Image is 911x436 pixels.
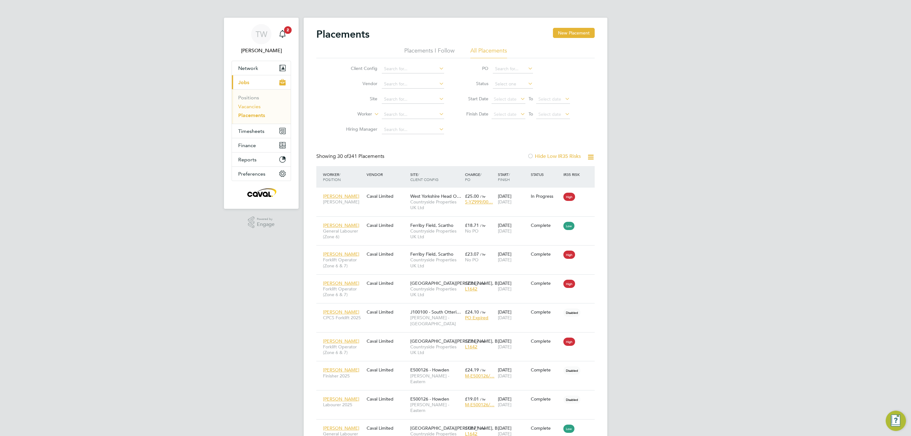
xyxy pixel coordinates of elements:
[337,153,384,159] span: 341 Placements
[496,335,529,353] div: [DATE]
[410,257,462,268] span: Countryside Properties UK Ltd
[465,286,477,292] span: L1642
[498,286,511,292] span: [DATE]
[494,96,517,102] span: Select date
[323,228,363,240] span: General Labourer (Zone 6)
[563,338,575,346] span: High
[382,95,444,104] input: Search for...
[563,251,575,259] span: High
[465,228,479,234] span: No PO
[321,422,595,427] a: [PERSON_NAME]General Labourer (Zone 6)Caval Limited[GEOGRAPHIC_DATA][PERSON_NAME], B…Countryside ...
[365,190,409,202] div: Caval Limited
[321,335,595,340] a: [PERSON_NAME]Forklift Operator (Zone 6 & 7)Caval Limited[GEOGRAPHIC_DATA][PERSON_NAME], B…Country...
[465,172,481,182] span: / PO
[410,367,449,373] span: E500126 - Howden
[538,111,561,117] span: Select date
[480,223,486,228] span: / hr
[323,315,363,321] span: CPCS Forklift 2025
[238,65,258,71] span: Network
[238,112,265,118] a: Placements
[257,222,275,227] span: Engage
[480,368,486,372] span: / hr
[465,251,479,257] span: £23.07
[365,335,409,347] div: Caval Limited
[341,81,377,86] label: Vendor
[323,251,359,257] span: [PERSON_NAME]
[410,280,502,286] span: [GEOGRAPHIC_DATA][PERSON_NAME], B…
[465,373,494,379] span: M-E500126/…
[460,65,488,71] label: PO
[321,393,595,398] a: [PERSON_NAME]Labourer 2025Caval LimitedE500126 - Howden[PERSON_NAME] - Eastern£19.01 / hrM-E50012...
[232,187,291,197] a: Go to home page
[480,194,486,199] span: / hr
[323,373,363,379] span: Finisher 2025
[493,80,533,89] input: Select one
[527,95,535,103] span: To
[886,411,906,431] button: Engage Resource Center
[257,216,275,222] span: Powered by
[365,169,409,180] div: Vendor
[256,30,267,38] span: TW
[553,28,595,38] button: New Placement
[409,169,463,185] div: Site
[232,138,291,152] button: Finance
[465,280,479,286] span: £23.07
[562,169,584,180] div: IR35 Risk
[323,309,359,315] span: [PERSON_NAME]
[316,153,386,160] div: Showing
[321,364,595,369] a: [PERSON_NAME]Finisher 2025Caval LimitedE500126 - Howden[PERSON_NAME] - Eastern£24.19 / hrM-E50012...
[563,193,575,201] span: High
[321,306,595,311] a: [PERSON_NAME]CPCS Forklift 2025Caval LimitedJ100100 - South Otteri…[PERSON_NAME] - [GEOGRAPHIC_DA...
[494,111,517,117] span: Select date
[563,280,575,288] span: High
[465,257,479,263] span: No PO
[498,344,511,350] span: [DATE]
[365,393,409,405] div: Caval Limited
[531,425,561,431] div: Complete
[238,128,264,134] span: Timesheets
[465,199,493,205] span: S-YZ999/00…
[410,172,438,182] span: / Client Config
[465,338,479,344] span: £23.07
[531,193,561,199] div: In Progress
[238,142,256,148] span: Finance
[323,344,363,355] span: Forklift Operator (Zone 6 & 7)
[321,277,595,282] a: [PERSON_NAME]Forklift Operator (Zone 6 & 7)Caval Limited[GEOGRAPHIC_DATA][PERSON_NAME], B…Country...
[410,228,462,240] span: Countryside Properties UK Ltd
[480,310,486,315] span: / hr
[323,193,359,199] span: [PERSON_NAME]
[323,199,363,205] span: [PERSON_NAME]
[410,222,453,228] span: Ferriby Field, Scartho
[323,367,359,373] span: [PERSON_NAME]
[493,65,533,73] input: Search for...
[498,172,510,182] span: / Finish
[410,402,462,413] span: [PERSON_NAME] - Eastern
[323,402,363,408] span: Labourer 2025
[498,257,511,263] span: [DATE]
[323,257,363,268] span: Forklift Operator (Zone 6 & 7)
[410,193,461,199] span: West Yorkshire Head O…
[410,199,462,210] span: Countryside Properties UK Ltd
[365,364,409,376] div: Caval Limited
[465,222,479,228] span: £18.71
[465,402,494,408] span: M-E500126/…
[480,339,486,344] span: / hr
[498,228,511,234] span: [DATE]
[465,193,479,199] span: £25.00
[404,47,455,58] li: Placements I Follow
[563,308,580,317] span: Disabled
[460,81,488,86] label: Status
[232,75,291,89] button: Jobs
[245,187,277,197] img: caval-logo-retina.png
[232,124,291,138] button: Timesheets
[238,103,261,109] a: Vacancies
[341,65,377,71] label: Client Config
[365,306,409,318] div: Caval Limited
[382,125,444,134] input: Search for...
[321,190,595,195] a: [PERSON_NAME][PERSON_NAME]Caval LimitedWest Yorkshire Head O…Countryside Properties UK Ltd£25.00 ...
[248,216,275,228] a: Powered byEngage
[232,61,291,75] button: Network
[531,222,561,228] div: Complete
[382,80,444,89] input: Search for...
[496,190,529,208] div: [DATE]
